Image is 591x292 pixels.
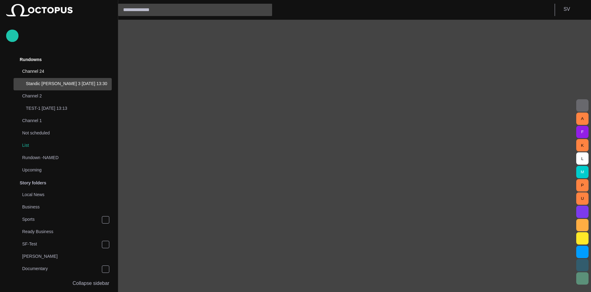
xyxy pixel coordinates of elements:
div: List [10,140,112,152]
div: Standic [PERSON_NAME] 3 [DATE] 13:30 [14,78,112,90]
div: Local News [10,189,112,201]
button: U [576,192,589,205]
p: Channel 24 [22,68,99,74]
div: Business [10,201,112,214]
p: Channel 2 [22,93,99,99]
p: Rundown -NAMED [22,154,99,161]
button: SV [559,4,587,15]
button: M [576,166,589,178]
div: Documentary [10,263,112,275]
div: [PERSON_NAME] [10,251,112,263]
p: Upcoming [22,167,99,173]
p: Rundowns [20,56,42,63]
p: List [22,142,112,148]
p: Channel 1 [22,117,99,124]
div: Ready Business [10,226,112,238]
p: S V [564,6,570,13]
button: A [576,113,589,125]
button: L [576,152,589,165]
p: Documentary [22,265,102,272]
button: K [576,139,589,151]
button: P [576,179,589,191]
p: Ready Business [22,228,112,235]
p: Sports [22,216,102,222]
div: TEST-1 [DATE] 13:13 [14,103,112,115]
button: F [576,126,589,138]
img: Octopus News Room [6,4,73,16]
div: Sports [10,214,112,226]
p: [PERSON_NAME] [22,253,112,259]
p: Story folders [20,180,46,186]
p: Business [22,204,112,210]
button: Collapse sidebar [6,277,112,290]
p: Not scheduled [22,130,99,136]
div: SF-Test [10,238,112,251]
p: SF-Test [22,241,102,247]
p: Standic [PERSON_NAME] 3 [DATE] 13:30 [26,80,112,87]
p: Collapse sidebar [73,280,109,287]
p: Local News [22,191,112,198]
p: TEST-1 [DATE] 13:13 [26,105,112,111]
ul: main menu [6,53,112,277]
